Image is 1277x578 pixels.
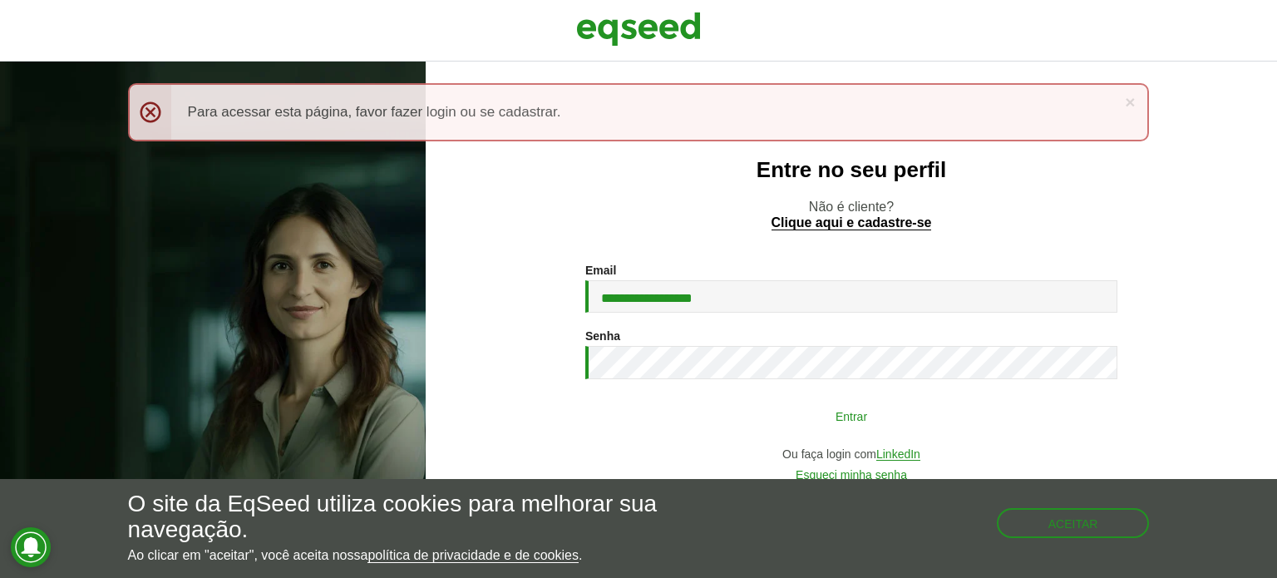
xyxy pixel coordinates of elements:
[459,158,1244,182] h2: Entre no seu perfil
[585,330,620,342] label: Senha
[585,264,616,276] label: Email
[367,549,579,563] a: política de privacidade e de cookies
[1125,93,1135,111] a: ×
[876,448,920,461] a: LinkedIn
[997,508,1150,538] button: Aceitar
[585,448,1117,461] div: Ou faça login com
[635,400,1067,432] button: Entrar
[576,8,701,50] img: EqSeed Logo
[796,469,907,482] a: Esqueci minha senha
[128,547,741,563] p: Ao clicar em "aceitar", você aceita nossa .
[128,492,741,543] h5: O site da EqSeed utiliza cookies para melhorar sua navegação.
[772,216,932,230] a: Clique aqui e cadastre-se
[128,83,1150,141] div: Para acessar esta página, favor fazer login ou se cadastrar.
[459,199,1244,230] p: Não é cliente?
